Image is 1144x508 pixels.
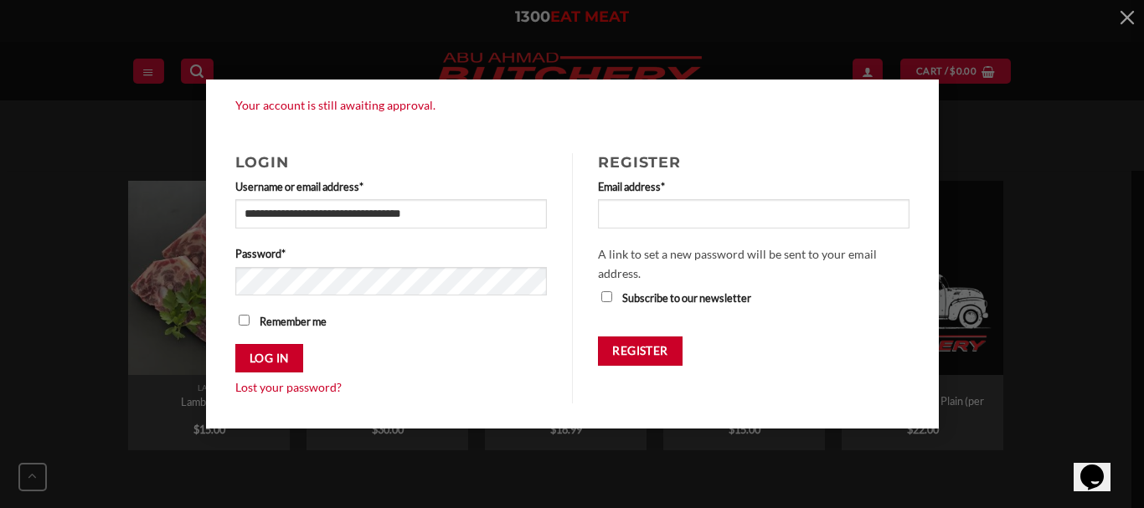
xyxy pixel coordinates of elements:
[235,344,303,373] button: Log in
[235,380,342,394] a: Lost your password?
[598,245,910,283] p: A link to set a new password will be sent to your email address.
[598,178,910,195] label: Email address
[223,96,922,115] div: Your account is still awaiting approval.
[235,153,548,171] h2: Login
[622,291,751,305] span: Subscribe to our newsletter
[235,178,548,195] label: Username or email address
[239,315,250,326] input: Remember me
[235,245,548,262] label: Password
[598,153,910,171] h2: Register
[598,336,683,366] button: Register
[260,315,327,328] span: Remember me
[1074,441,1127,491] iframe: chat widget
[601,291,612,302] input: Subscribe to our newsletter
